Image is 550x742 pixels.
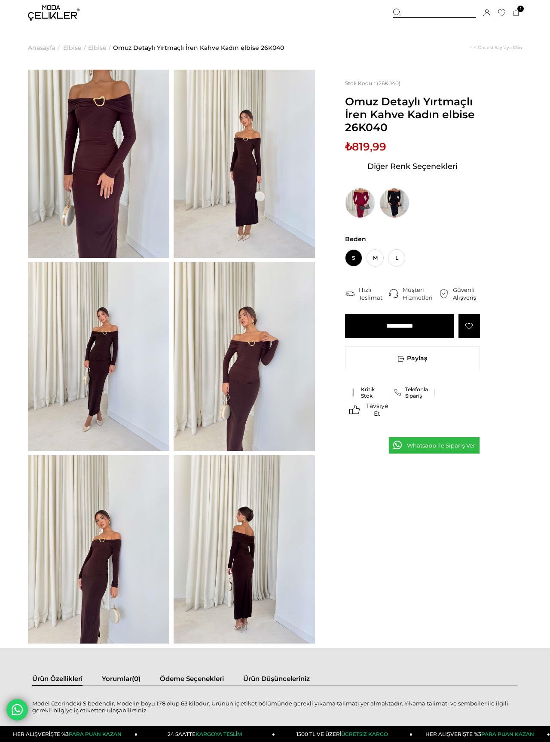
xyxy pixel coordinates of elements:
a: 1 [513,10,519,16]
img: shipping.png [345,289,354,298]
span: PARA PUAN KAZAN [481,731,534,737]
span: Paylaş [345,347,480,370]
span: M [367,249,384,267]
a: Kritik Stok [349,386,386,399]
a: Elbise [63,26,82,70]
a: Whatsapp ile Sipariş Ver [388,437,480,454]
span: (0) [132,675,141,683]
a: Anasayfa [28,26,55,70]
span: L [388,249,405,267]
img: logo [28,5,79,21]
span: (26K040) [345,80,400,86]
div: Müşteri Hizmetleri [403,286,439,301]
span: Telefonla Sipariş [405,386,431,399]
span: ÜCRETSİZ KARGO [341,731,388,737]
img: İren elbise 26K040 [174,70,315,258]
img: call-center.png [389,289,398,298]
a: Favorilere Ekle [458,314,480,338]
span: Yorumlar [102,675,132,683]
span: S [345,249,362,267]
span: KARGOYA TESLİM [196,731,242,737]
li: > [28,26,62,70]
li: > [63,26,88,70]
span: PARA PUAN KAZAN [69,731,122,737]
a: Yorumlar(0) [102,675,141,685]
img: İren elbise 26K040 [28,262,169,451]
a: Omuz Detaylı Yırtmaçlı İren Kahve Kadın elbise 26K040 [113,26,284,70]
a: Telefonla Sipariş [394,386,431,399]
a: < < Önceki Sayfaya Dön [470,26,522,70]
span: Beden [345,235,480,243]
a: Elbise [88,26,107,70]
a: 1500 TL VE ÜZERİÜCRETSİZ KARGO [275,726,412,742]
img: Omuz Detaylı Yırtmaçlı İren Siyah Kadın elbise 26K040 [379,188,409,218]
a: Ödeme Seçenekleri [160,675,224,685]
a: Ürün Düşünceleriniz [243,675,310,685]
span: Tavsiye Et [364,402,390,417]
img: security.png [439,289,449,298]
div: Güvenli Alışveriş [453,286,483,301]
a: HER ALIŞVERİŞTE %3PARA PUAN KAZAN [412,726,550,742]
span: Omuz Detaylı Yırtmaçlı İren Kahve Kadın elbise 26K040 [345,95,480,134]
span: Stok Kodu [345,80,377,86]
img: İren elbise 26K040 [174,455,315,644]
span: ₺819,99 [345,140,386,153]
li: > [88,26,113,70]
img: İren elbise 26K040 [174,262,315,451]
a: Ürün Özellikleri [32,675,82,685]
p: Model üzerindeki S bedendir. Modelin boyu 178 olup 63 kilodur. Ürünün iç etiket bölümünde gerekli... [32,700,518,714]
span: 1 [517,6,524,12]
span: Diğer Renk Seçenekleri [367,159,458,173]
img: İren elbise 26K040 [28,70,169,258]
a: 24 SAATTEKARGOYA TESLİM [137,726,275,742]
span: Kritik Stok [361,386,386,399]
img: Omuz Detaylı Yırtmaçlı İren Bordo Kadın elbise 26K040 [345,188,375,218]
div: Hızlı Teslimat [359,286,389,301]
img: İren elbise 26K040 [28,455,169,644]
